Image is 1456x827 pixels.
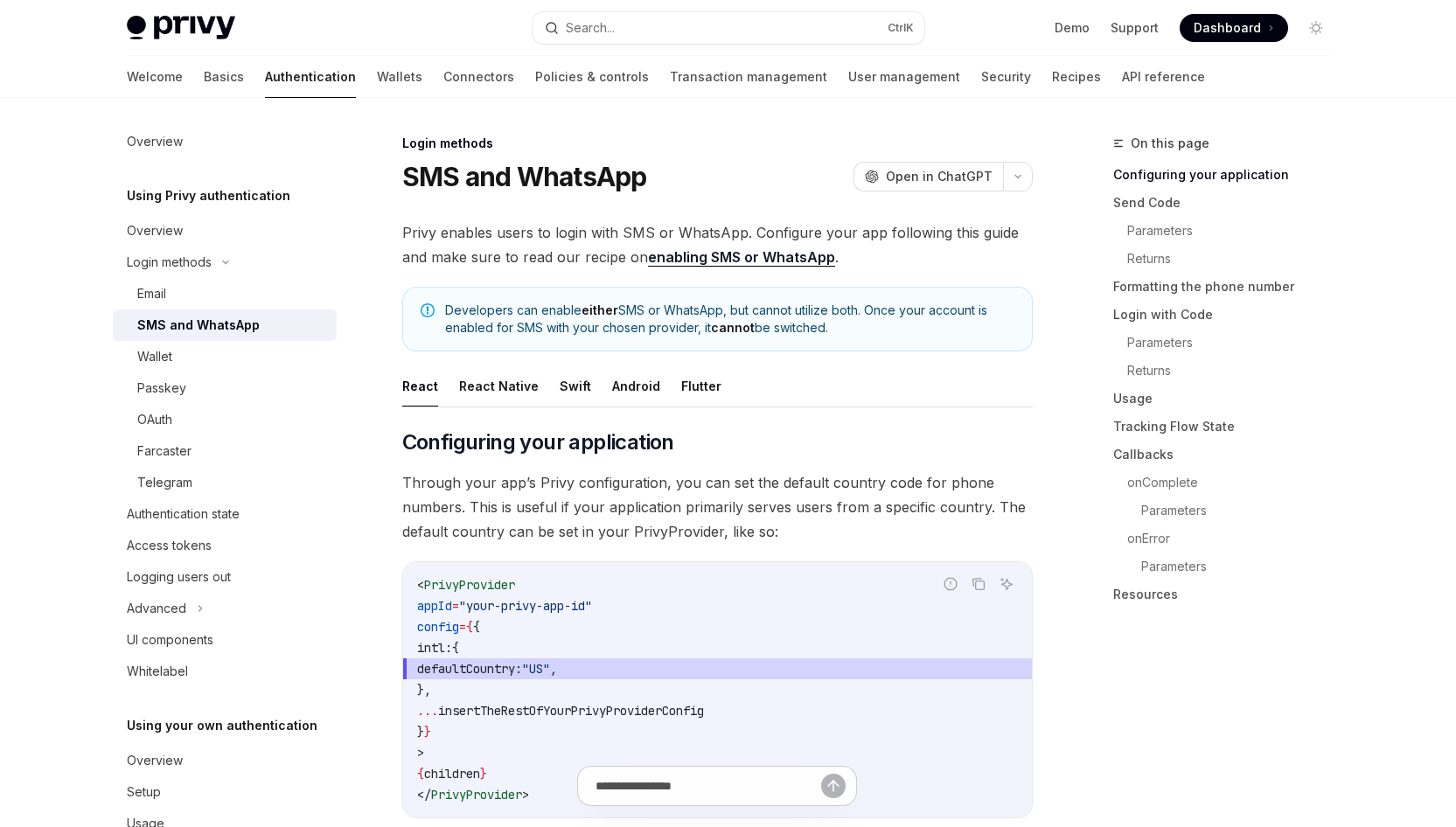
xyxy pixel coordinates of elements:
[113,435,337,467] a: Farcaster
[1052,56,1101,98] a: Recipes
[1113,413,1344,441] a: Tracking Flow State
[137,472,192,493] div: Telegram
[459,619,466,635] span: =
[421,303,435,317] svg: Note
[424,724,431,740] span: }
[113,467,337,498] a: Telegram
[127,504,240,525] div: Authentication state
[417,598,452,614] span: appId
[1180,14,1288,42] a: Dashboard
[417,703,438,719] span: ...
[113,126,337,157] a: Overview
[452,640,459,656] span: {
[566,17,615,38] div: Search...
[417,745,424,761] span: >
[888,21,914,35] span: Ctrl K
[402,220,1033,269] span: Privy enables users to login with SMS or WhatsApp. Configure your app following this guide and ma...
[466,619,473,635] span: {
[1113,441,1344,469] a: Callbacks
[265,56,356,98] a: Authentication
[452,598,459,614] span: =
[113,656,337,687] a: Whitelabel
[127,661,188,682] div: Whitelabel
[113,372,337,404] a: Passkey
[127,16,235,40] img: light logo
[137,378,186,399] div: Passkey
[1127,245,1344,273] a: Returns
[127,598,186,619] div: Advanced
[113,561,337,593] a: Logging users out
[853,162,1003,191] button: Open in ChatGPT
[402,135,1033,152] div: Login methods
[1122,56,1205,98] a: API reference
[113,404,337,435] a: OAuth
[711,320,755,335] strong: cannot
[1113,385,1344,413] a: Usage
[459,598,592,614] span: "your-privy-app-id"
[402,161,647,192] h1: SMS and WhatsApp
[848,56,960,98] a: User management
[402,428,674,456] span: Configuring your application
[533,12,924,44] button: Search...CtrlK
[113,341,337,372] a: Wallet
[1131,133,1209,154] span: On this page
[127,535,212,556] div: Access tokens
[113,776,337,808] a: Setup
[113,624,337,656] a: UI components
[681,365,721,407] button: Flutter
[443,56,514,98] a: Connectors
[1127,525,1344,552] a: onError
[550,661,557,677] span: ,
[127,56,183,98] a: Welcome
[473,619,480,635] span: {
[1127,217,1344,245] a: Parameters
[1113,189,1344,217] a: Send Code
[424,577,515,593] span: PrivyProvider
[113,278,337,309] a: Email
[1141,497,1344,525] a: Parameters
[402,365,438,407] button: React
[113,309,337,341] a: SMS and WhatsApp
[438,703,704,719] span: insertTheRestOfYourPrivyProviderConfig
[981,56,1031,98] a: Security
[137,283,166,304] div: Email
[1113,273,1344,301] a: Formatting the phone number
[137,315,260,336] div: SMS and WhatsApp
[1111,19,1159,37] a: Support
[113,530,337,561] a: Access tokens
[1127,329,1344,357] a: Parameters
[113,215,337,247] a: Overview
[670,56,827,98] a: Transaction management
[612,365,660,407] button: Android
[127,566,231,587] div: Logging users out
[939,573,962,595] button: Report incorrect code
[402,470,1033,544] span: Through your app’s Privy configuration, you can set the default country code for phone numbers. T...
[1127,469,1344,497] a: onComplete
[1113,161,1344,189] a: Configuring your application
[137,346,172,367] div: Wallet
[113,745,337,776] a: Overview
[127,715,317,736] h5: Using your own authentication
[886,168,993,185] span: Open in ChatGPT
[535,56,649,98] a: Policies & controls
[967,573,990,595] button: Copy the contents from the code block
[127,252,212,273] div: Login methods
[522,661,550,677] span: "US"
[1302,14,1330,42] button: Toggle dark mode
[127,185,290,206] h5: Using Privy authentication
[1055,19,1090,37] a: Demo
[127,629,213,650] div: UI components
[417,682,431,698] span: },
[417,724,424,740] span: }
[377,56,422,98] a: Wallets
[113,498,337,530] a: Authentication state
[1141,552,1344,580] a: Parameters
[127,782,161,803] div: Setup
[127,220,183,241] div: Overview
[204,56,244,98] a: Basics
[1113,580,1344,608] a: Resources
[417,640,452,656] span: intl:
[582,302,618,317] strong: either
[137,409,172,430] div: OAuth
[560,365,591,407] button: Swift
